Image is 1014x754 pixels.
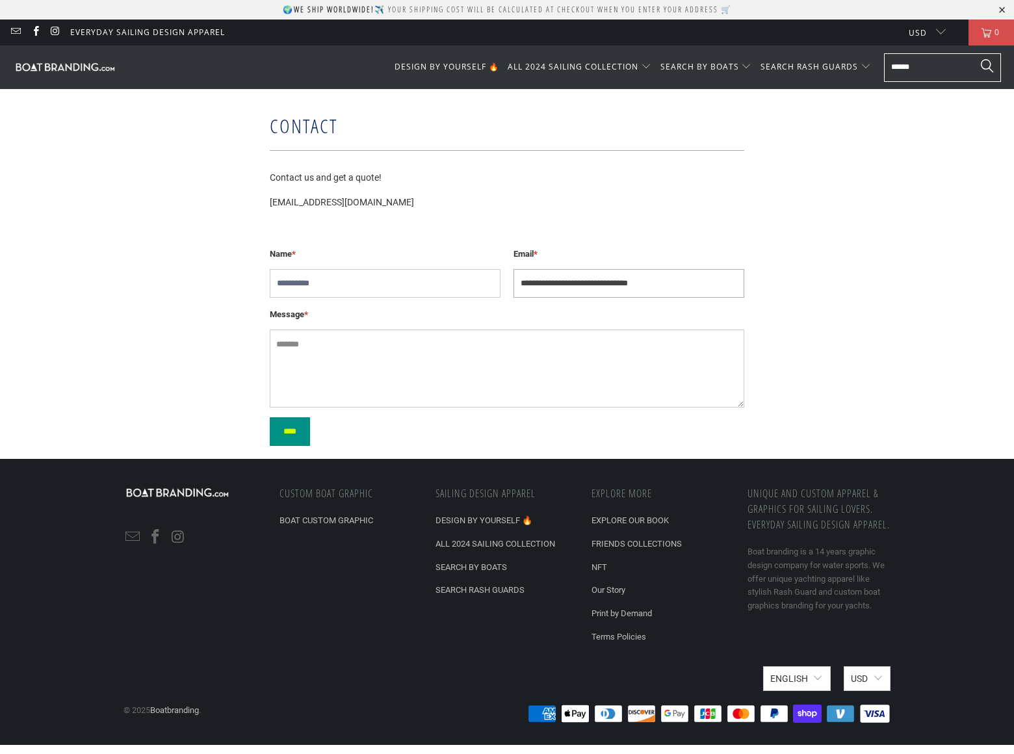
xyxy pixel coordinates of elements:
[591,515,669,525] a: EXPLORE OUR BOOK
[270,109,744,140] h1: Contact
[70,25,225,40] a: Everyday Sailing Design Apparel
[508,61,638,72] span: ALL 2024 SAILING COLLECTION
[395,61,499,72] span: DESIGN BY YOURSELF 🔥
[29,27,40,38] a: Boatbranding on Facebook
[591,585,625,595] a: Our Story
[591,562,607,572] a: NFT
[660,61,739,72] span: SEARCH BY BOATS
[435,539,555,549] a: ALL 2024 SAILING COLLECTION
[763,666,831,691] button: English
[591,632,646,642] a: Terms Policies
[49,27,60,38] a: Boatbranding on Instagram
[270,247,500,261] label: Name
[270,170,744,185] p: Contact us and get a quote!
[270,197,414,207] span: [EMAIL_ADDRESS][DOMAIN_NAME]
[279,515,373,525] a: BOAT CUSTOM GRAPHIC
[844,666,890,691] button: USD
[123,691,201,718] p: © 2025 .
[13,60,117,73] img: Boatbranding
[591,539,682,549] a: FRIENDS COLLECTIONS
[10,27,21,38] a: Email Boatbranding
[851,673,868,684] span: USD
[968,19,1014,45] a: 0
[395,52,499,83] a: DESIGN BY YOURSELF 🔥
[508,52,651,83] summary: ALL 2024 SAILING COLLECTION
[898,19,946,45] button: USD
[146,529,166,546] a: Boatbranding on Facebook
[435,562,507,572] a: SEARCH BY BOATS
[283,4,732,15] p: 🌍 ✈️ Your shipping cost will be calculated at checkout when you enter your address 🛒
[123,529,143,546] a: Email Boatbranding
[760,61,858,72] span: SEARCH RASH GUARDS
[395,52,871,83] nav: Translation missing: en.navigation.header.main_nav
[168,529,188,546] a: Boatbranding on Instagram
[150,705,199,715] a: Boatbranding
[435,585,525,595] a: SEARCH RASH GUARDS
[270,307,744,322] label: Message
[294,4,374,15] strong: We ship worldwide!
[760,52,871,83] summary: SEARCH RASH GUARDS
[909,27,927,38] span: USD
[991,19,1003,45] span: 0
[435,515,532,525] a: DESIGN BY YOURSELF 🔥
[747,545,890,613] p: Boat branding is a 14 years graphic design company for water sports. We offer unique yachting app...
[513,247,744,261] label: Email
[660,52,752,83] summary: SEARCH BY BOATS
[591,608,652,618] a: Print by Demand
